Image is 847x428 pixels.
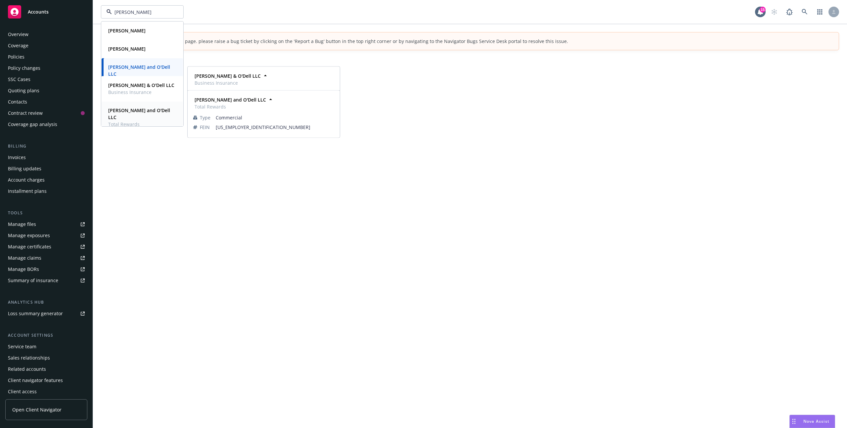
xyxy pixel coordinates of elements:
div: Billing updates [8,163,41,174]
span: Total Rewards [195,103,266,110]
a: Summary of insurance [5,275,87,286]
a: Search [798,5,811,19]
div: Account charges [8,175,45,185]
a: Coverage gap analysis [5,119,87,130]
span: Nova Assist [803,418,829,424]
strong: [PERSON_NAME] and O'Dell LLC [108,107,170,120]
strong: [PERSON_NAME] and O'Dell LLC [108,64,170,77]
a: Account charges [5,175,87,185]
div: Service team [8,341,36,352]
strong: [PERSON_NAME] [108,46,146,52]
div: Billing [5,143,87,150]
div: Client navigator features [8,375,63,386]
span: Business Insurance [108,89,174,96]
a: Report a Bug [783,5,796,19]
a: Sales relationships [5,353,87,363]
div: You don't have access to enter this page. please raise a bug ticket by clicking on the 'Report a ... [107,38,833,45]
a: Manage certificates [5,241,87,252]
a: Client access [5,386,87,397]
div: Account settings [5,332,87,339]
a: Contacts [5,97,87,107]
div: Analytics hub [5,299,87,306]
div: Overview [8,29,28,40]
div: Coverage [8,40,28,51]
div: Drag to move [790,415,798,428]
a: Loss summary generator [5,308,87,319]
a: Policies [5,52,87,62]
input: Filter by keyword [112,9,170,16]
a: Overview [5,29,87,40]
a: Policy changes [5,63,87,73]
a: Manage claims [5,253,87,263]
a: Coverage [5,40,87,51]
strong: [PERSON_NAME] [108,27,146,34]
a: Switch app [813,5,826,19]
a: Manage files [5,219,87,230]
div: Client access [8,386,37,397]
span: [US_EMPLOYER_IDENTIFICATION_NUMBER] [216,124,334,131]
div: Contract review [8,108,43,118]
div: Loss summary generator [8,308,63,319]
a: Billing updates [5,163,87,174]
div: Manage files [8,219,36,230]
strong: [PERSON_NAME] & O'Dell LLC [195,73,261,79]
a: Accounts [5,3,87,21]
a: SSC Cases [5,74,87,85]
strong: [PERSON_NAME] and O'Dell LLC [195,97,266,103]
span: Type [200,114,210,121]
div: SSC Cases [8,74,30,85]
div: Related accounts [8,364,46,374]
button: Nova Assist [789,415,835,428]
span: Commercial [216,114,334,121]
a: Related accounts [5,364,87,374]
div: Coverage gap analysis [8,119,57,130]
strong: [PERSON_NAME] & O'Dell LLC [108,82,174,88]
a: Quoting plans [5,85,87,96]
div: Manage claims [8,253,41,263]
a: Installment plans [5,186,87,196]
a: Invoices [5,152,87,163]
span: Accounts [28,9,49,15]
div: Installment plans [8,186,47,196]
a: Client navigator features [5,375,87,386]
a: Contract review [5,108,87,118]
div: Summary of insurance [8,275,58,286]
div: Tools [5,210,87,216]
div: Contacts [8,97,27,107]
div: Policies [8,52,24,62]
a: Start snowing [768,5,781,19]
a: Service team [5,341,87,352]
span: Open Client Navigator [12,406,62,413]
a: Manage exposures [5,230,87,241]
div: Sales relationships [8,353,50,363]
div: Invoices [8,152,26,163]
div: Policy changes [8,63,40,73]
div: Manage BORs [8,264,39,275]
a: Manage BORs [5,264,87,275]
div: 15 [760,7,766,13]
span: Total Rewards [108,121,175,128]
div: Manage exposures [8,230,50,241]
span: Business Insurance [195,79,261,86]
span: FEIN [200,124,210,131]
div: Manage certificates [8,241,51,252]
div: Quoting plans [8,85,39,96]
